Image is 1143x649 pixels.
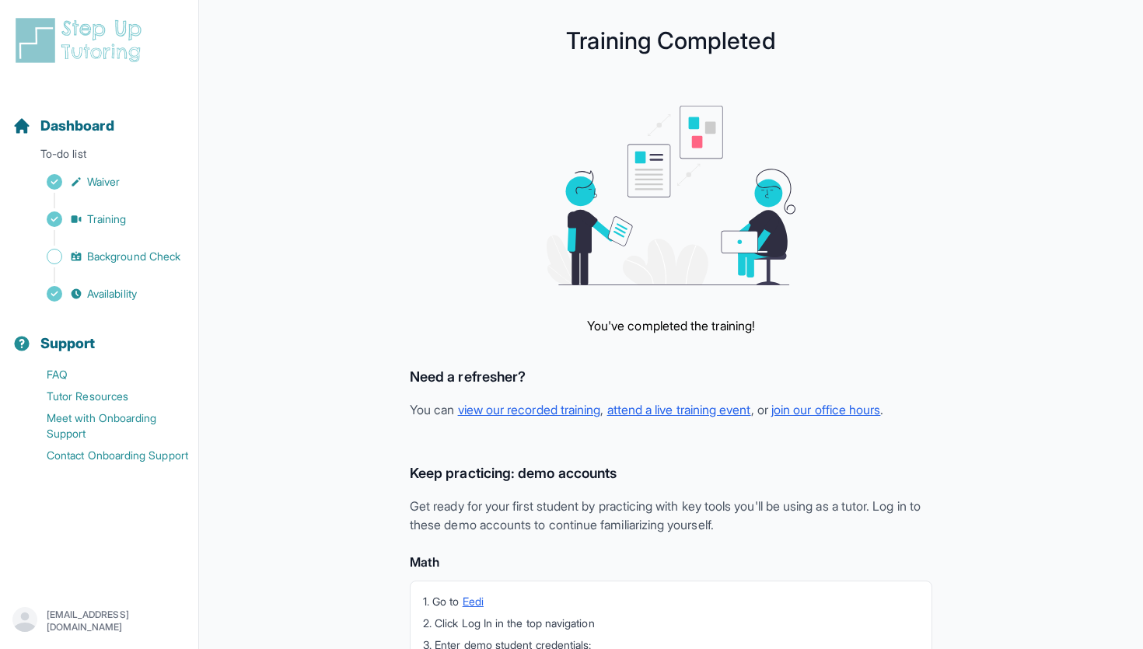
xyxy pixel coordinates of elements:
h3: Need a refresher? [410,366,932,388]
a: Eedi [463,595,484,608]
a: Dashboard [12,115,114,137]
span: Background Check [87,249,180,264]
button: [EMAIL_ADDRESS][DOMAIN_NAME] [12,607,186,635]
h1: Training Completed [230,31,1112,50]
a: Contact Onboarding Support [12,445,198,466]
h3: Keep practicing: demo accounts [410,462,932,484]
p: You've completed the training! [587,316,755,335]
h4: Math [410,553,932,571]
a: Training [12,208,198,230]
p: You can , , or . [410,400,932,419]
a: view our recorded training [458,402,601,417]
p: To-do list [6,146,192,168]
p: Get ready for your first student by practicing with key tools you'll be using as a tutor. Log in ... [410,497,932,534]
li: 1. Go to [423,594,919,609]
a: Meet with Onboarding Support [12,407,198,445]
a: Background Check [12,246,198,267]
p: [EMAIL_ADDRESS][DOMAIN_NAME] [47,609,186,633]
button: Support [6,308,192,361]
a: Availability [12,283,198,305]
span: Availability [87,286,137,302]
span: Support [40,333,96,354]
a: Waiver [12,171,198,193]
span: Training [87,211,127,227]
span: Dashboard [40,115,114,137]
a: Tutor Resources [12,386,198,407]
button: Dashboard [6,90,192,143]
img: logo [12,16,151,65]
img: meeting graphic [547,106,795,285]
a: attend a live training event [607,402,751,417]
a: join our office hours [771,402,880,417]
span: Waiver [87,174,120,190]
a: FAQ [12,364,198,386]
li: 2. Click Log In in the top navigation [423,616,919,631]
